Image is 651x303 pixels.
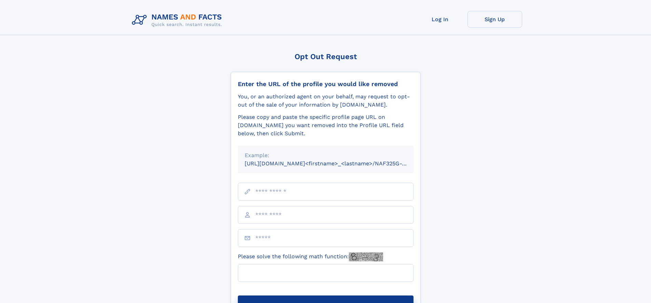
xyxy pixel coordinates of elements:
[467,11,522,28] a: Sign Up
[238,93,413,109] div: You, or an authorized agent on your behalf, may request to opt-out of the sale of your informatio...
[129,11,228,29] img: Logo Names and Facts
[245,160,426,167] small: [URL][DOMAIN_NAME]<firstname>_<lastname>/NAF325G-xxxxxxxx
[238,80,413,88] div: Enter the URL of the profile you would like removed
[413,11,467,28] a: Log In
[238,252,383,261] label: Please solve the following math function:
[245,151,407,160] div: Example:
[238,113,413,138] div: Please copy and paste the specific profile page URL on [DOMAIN_NAME] you want removed into the Pr...
[231,52,421,61] div: Opt Out Request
